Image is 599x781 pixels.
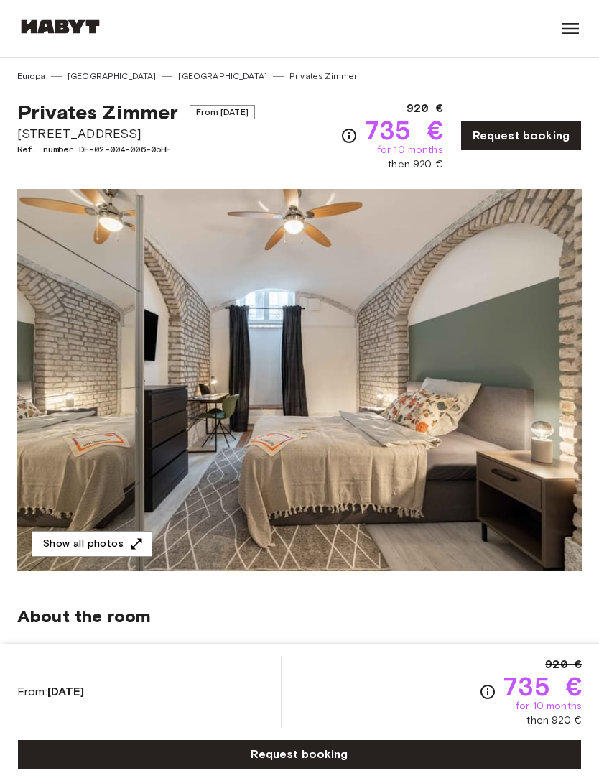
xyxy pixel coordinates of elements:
[17,606,582,627] span: About the room
[388,157,443,172] span: then 920 €
[68,70,157,83] a: [GEOGRAPHIC_DATA]
[340,127,358,144] svg: Check cost overview for full price breakdown. Please note that discounts apply to new joiners onl...
[502,673,582,699] span: 735 €
[17,143,255,156] span: Ref. number DE-02-004-006-05HF
[190,105,255,119] span: From [DATE]
[47,685,84,698] b: [DATE]
[17,124,255,143] span: [STREET_ADDRESS]
[363,117,443,143] span: 735 €
[17,189,582,571] img: Marketing picture of unit DE-02-004-006-05HF
[526,713,582,728] span: then 920 €
[32,531,152,558] button: Show all photos
[545,656,582,673] span: 920 €
[17,684,84,700] span: From:
[289,70,357,83] a: Privates Zimmer
[17,70,45,83] a: Europa
[460,121,582,151] a: Request booking
[17,19,103,34] img: Habyt
[17,100,178,124] span: Privates Zimmer
[178,70,267,83] a: [GEOGRAPHIC_DATA]
[516,699,582,713] span: for 10 months
[377,143,443,157] span: for 10 months
[17,739,582,770] a: Request booking
[407,100,443,117] span: 920 €
[479,683,496,701] svg: Check cost overview for full price breakdown. Please note that discounts apply to new joiners onl...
